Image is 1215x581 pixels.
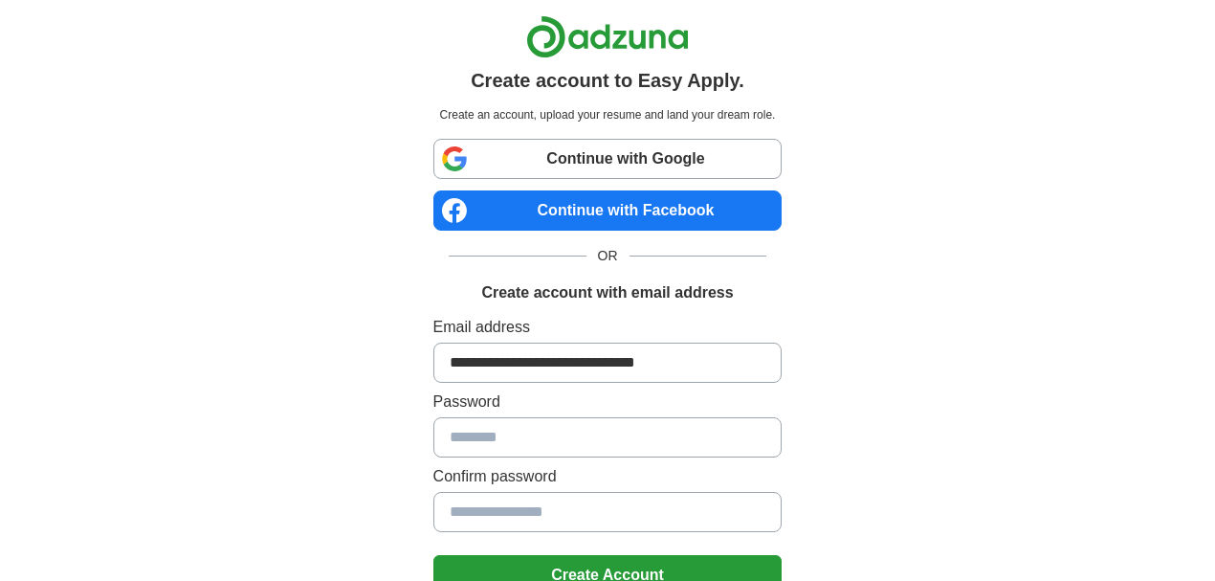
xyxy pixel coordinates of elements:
[433,190,783,231] a: Continue with Facebook
[433,465,783,488] label: Confirm password
[481,281,733,304] h1: Create account with email address
[586,246,630,266] span: OR
[526,15,689,58] img: Adzuna logo
[433,316,783,339] label: Email address
[471,66,744,95] h1: Create account to Easy Apply.
[433,139,783,179] a: Continue with Google
[433,391,783,413] label: Password
[437,106,779,123] p: Create an account, upload your resume and land your dream role.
